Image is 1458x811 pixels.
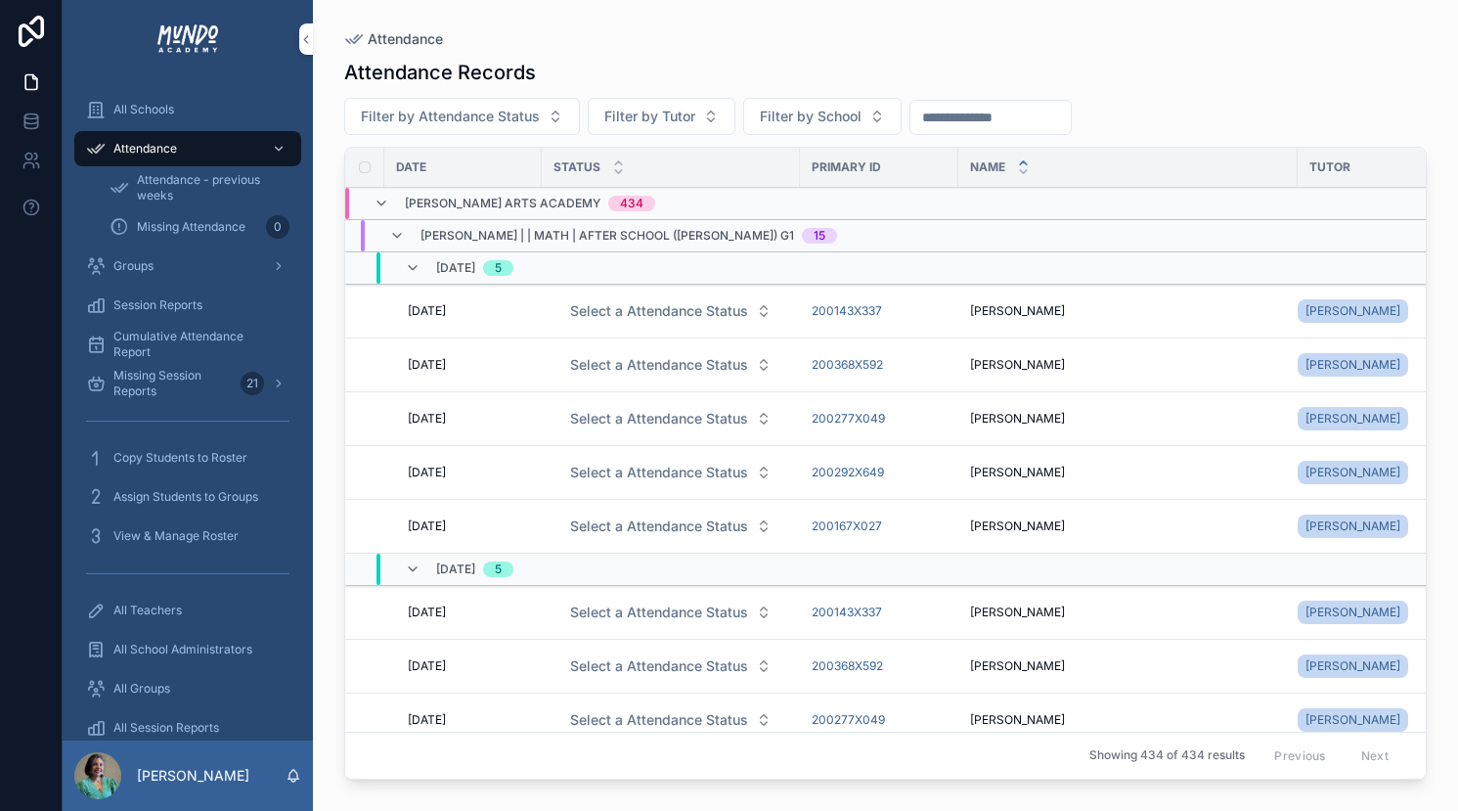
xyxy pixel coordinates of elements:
[74,710,301,745] a: All Session Reports
[570,656,748,676] span: Select a Attendance Status
[113,329,282,360] span: Cumulative Attendance Report
[812,465,884,480] span: 200292X649
[970,303,1286,319] a: [PERSON_NAME]
[74,440,301,475] a: Copy Students to Roster
[812,303,882,319] a: 200143X337
[814,228,825,244] div: 15
[553,594,788,631] a: Select Button
[743,98,902,135] button: Select Button
[420,228,794,244] span: [PERSON_NAME] | | MATH | After School ([PERSON_NAME]) G1
[113,603,182,618] span: All Teachers
[408,303,530,319] a: [DATE]
[1305,518,1400,534] span: [PERSON_NAME]
[553,293,788,330] a: Select Button
[812,518,882,534] a: 200167X027
[970,411,1065,427] span: [PERSON_NAME]
[970,357,1286,373] a: [PERSON_NAME]
[408,357,530,373] a: [DATE]
[113,368,233,399] span: Missing Session Reports
[408,658,446,674] span: [DATE]
[408,658,530,674] a: [DATE]
[970,712,1286,728] a: [PERSON_NAME]
[812,605,947,620] a: 200143X337
[408,465,530,480] a: [DATE]
[1305,658,1400,674] span: [PERSON_NAME]
[570,301,748,321] span: Select a Attendance Status
[553,454,788,491] a: Select Button
[113,141,177,157] span: Attendance
[570,409,748,428] span: Select a Attendance Status
[812,411,885,427] span: 200277X049
[812,658,947,674] a: 200368X592
[137,766,249,786] p: [PERSON_NAME]
[812,357,883,373] a: 200368X592
[1298,407,1408,430] a: [PERSON_NAME]
[74,632,301,667] a: All School Administrators
[570,603,748,622] span: Select a Attendance Status
[495,562,502,577] div: 5
[368,29,443,49] span: Attendance
[113,450,247,466] span: Copy Students to Roster
[74,518,301,554] a: View & Manage Roster
[970,658,1286,674] a: [PERSON_NAME]
[1305,605,1400,620] span: [PERSON_NAME]
[113,102,174,117] span: All Schools
[554,702,787,738] button: Select Button
[970,465,1065,480] span: [PERSON_NAME]
[553,159,600,175] span: Status
[344,59,536,86] h1: Attendance Records
[812,159,881,175] span: Primary ID
[408,605,446,620] span: [DATE]
[1298,299,1408,323] a: [PERSON_NAME]
[436,260,475,276] span: [DATE]
[554,595,787,630] button: Select Button
[74,479,301,515] a: Assign Students to Groups
[74,288,301,323] a: Session Reports
[344,29,443,49] a: Attendance
[570,710,748,730] span: Select a Attendance Status
[361,107,540,126] span: Filter by Attendance Status
[1089,748,1245,764] span: Showing 434 of 434 results
[604,107,695,126] span: Filter by Tutor
[812,605,882,620] span: 200143X337
[970,658,1065,674] span: [PERSON_NAME]
[155,23,220,55] img: App logo
[553,346,788,383] a: Select Button
[137,219,245,235] span: Missing Attendance
[408,712,446,728] span: [DATE]
[74,248,301,284] a: Groups
[554,649,787,684] button: Select Button
[1305,712,1400,728] span: [PERSON_NAME]
[113,258,154,274] span: Groups
[408,357,446,373] span: [DATE]
[970,518,1286,534] a: [PERSON_NAME]
[113,489,258,505] span: Assign Students to Groups
[408,712,530,728] a: [DATE]
[63,78,313,741] div: scrollable content
[812,712,885,728] a: 200277X049
[553,701,788,739] a: Select Button
[113,642,252,657] span: All School Administrators
[554,509,787,544] button: Select Button
[553,400,788,437] a: Select Button
[495,260,502,276] div: 5
[970,465,1286,480] a: [PERSON_NAME]
[113,297,202,313] span: Session Reports
[266,215,289,239] div: 0
[1298,461,1408,484] a: [PERSON_NAME]
[554,455,787,490] button: Select Button
[408,518,530,534] a: [DATE]
[970,159,1005,175] span: Name
[1298,708,1408,732] a: [PERSON_NAME]
[970,411,1286,427] a: [PERSON_NAME]
[408,465,446,480] span: [DATE]
[553,508,788,545] a: Select Button
[970,518,1065,534] span: [PERSON_NAME]
[554,401,787,436] button: Select Button
[405,196,600,211] span: [PERSON_NAME] Arts Academy
[554,347,787,383] button: Select Button
[1298,654,1408,678] a: [PERSON_NAME]
[970,357,1065,373] span: [PERSON_NAME]
[241,372,264,395] div: 21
